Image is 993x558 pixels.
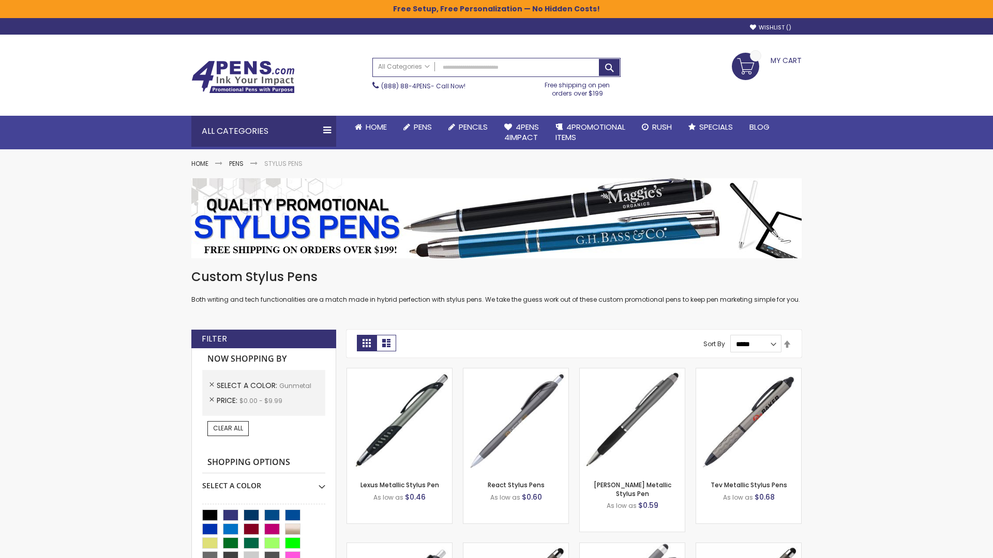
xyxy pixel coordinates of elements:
[504,121,539,143] span: 4Pens 4impact
[191,269,802,304] div: Both writing and tech functionalities are a match made in hybrid perfection with stylus pens. We ...
[229,159,244,168] a: Pens
[381,82,431,90] a: (888) 88-4PENS
[580,542,685,551] a: Cali Custom Stylus Gel pen-Gunmetal
[750,24,791,32] a: Wishlist
[357,335,377,351] strong: Grid
[395,116,440,138] a: Pens
[638,500,658,510] span: $0.59
[381,82,465,90] span: - Call Now!
[347,368,452,377] a: Lexus Metallic Stylus Pen-Gunmetal
[580,368,685,473] img: Lory Metallic Stylus Pen-Gunmetal
[191,60,295,94] img: 4Pens Custom Pens and Promotional Products
[378,63,430,71] span: All Categories
[202,333,227,345] strong: Filter
[347,368,452,473] img: Lexus Metallic Stylus Pen-Gunmetal
[360,481,439,489] a: Lexus Metallic Stylus Pen
[463,542,568,551] a: Islander Softy Metallic Gel Pen with Stylus-Gunmetal
[207,421,249,436] a: Clear All
[490,493,520,502] span: As low as
[594,481,671,498] a: [PERSON_NAME] Metallic Stylus Pen
[264,159,303,168] strong: Stylus Pens
[459,121,488,132] span: Pencils
[534,77,621,98] div: Free shipping on pen orders over $199
[696,368,801,377] a: Tev Metallic Stylus Pens-Gunmetal
[488,481,545,489] a: React Stylus Pens
[217,395,239,406] span: Price
[217,380,279,391] span: Select A Color
[696,368,801,473] img: Tev Metallic Stylus Pens-Gunmetal
[191,269,802,285] h1: Custom Stylus Pens
[652,121,672,132] span: Rush
[699,121,733,132] span: Specials
[373,58,435,75] a: All Categories
[555,121,625,143] span: 4PROMOTIONAL ITEMS
[414,121,432,132] span: Pens
[373,493,403,502] span: As low as
[440,116,496,138] a: Pencils
[463,368,568,473] img: React Stylus Pens-Gunmetal
[755,492,775,502] span: $0.68
[191,116,336,147] div: All Categories
[202,452,325,474] strong: Shopping Options
[723,493,753,502] span: As low as
[202,348,325,370] strong: Now Shopping by
[405,492,426,502] span: $0.46
[711,481,787,489] a: Tev Metallic Stylus Pens
[547,116,634,149] a: 4PROMOTIONALITEMS
[696,542,801,551] a: Islander Softy Metallic Gel Pen with Stylus - ColorJet Imprint-Gunmetal
[522,492,542,502] span: $0.60
[366,121,387,132] span: Home
[680,116,741,138] a: Specials
[741,116,778,138] a: Blog
[347,542,452,551] a: Souvenir® Anthem Stylus Pen-Gunmetal
[496,116,547,149] a: 4Pens4impact
[202,473,325,491] div: Select A Color
[607,501,637,510] span: As low as
[191,159,208,168] a: Home
[749,121,770,132] span: Blog
[279,381,311,390] span: Gunmetal
[191,178,802,258] img: Stylus Pens
[703,339,725,348] label: Sort By
[347,116,395,138] a: Home
[463,368,568,377] a: React Stylus Pens-Gunmetal
[634,116,680,138] a: Rush
[213,424,243,432] span: Clear All
[580,368,685,377] a: Lory Metallic Stylus Pen-Gunmetal
[239,396,282,405] span: $0.00 - $9.99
